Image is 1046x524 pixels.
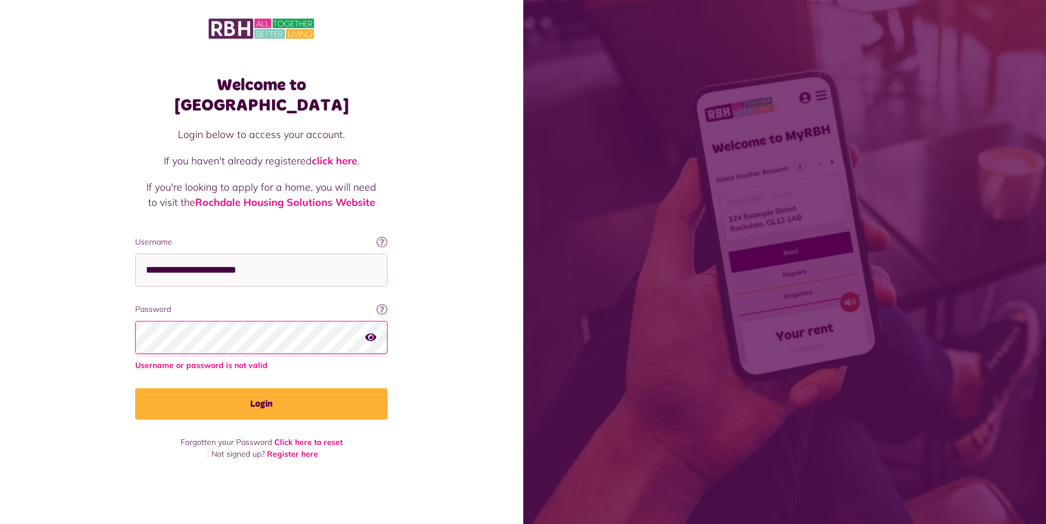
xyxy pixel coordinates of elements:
[181,437,272,447] span: Forgotten your Password
[195,196,375,209] a: Rochdale Housing Solutions Website
[135,388,388,420] button: Login
[146,127,376,142] p: Login below to access your account.
[267,449,318,459] a: Register here
[135,360,388,371] span: Username or password is not valid
[146,180,376,210] p: If you're looking to apply for a home, you will need to visit the
[135,304,388,315] label: Password
[274,437,343,447] a: Click here to reset
[135,75,388,116] h1: Welcome to [GEOGRAPHIC_DATA]
[209,17,314,40] img: MyRBH
[312,154,357,167] a: click here
[135,236,388,248] label: Username
[211,449,265,459] span: Not signed up?
[146,153,376,168] p: If you haven't already registered .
